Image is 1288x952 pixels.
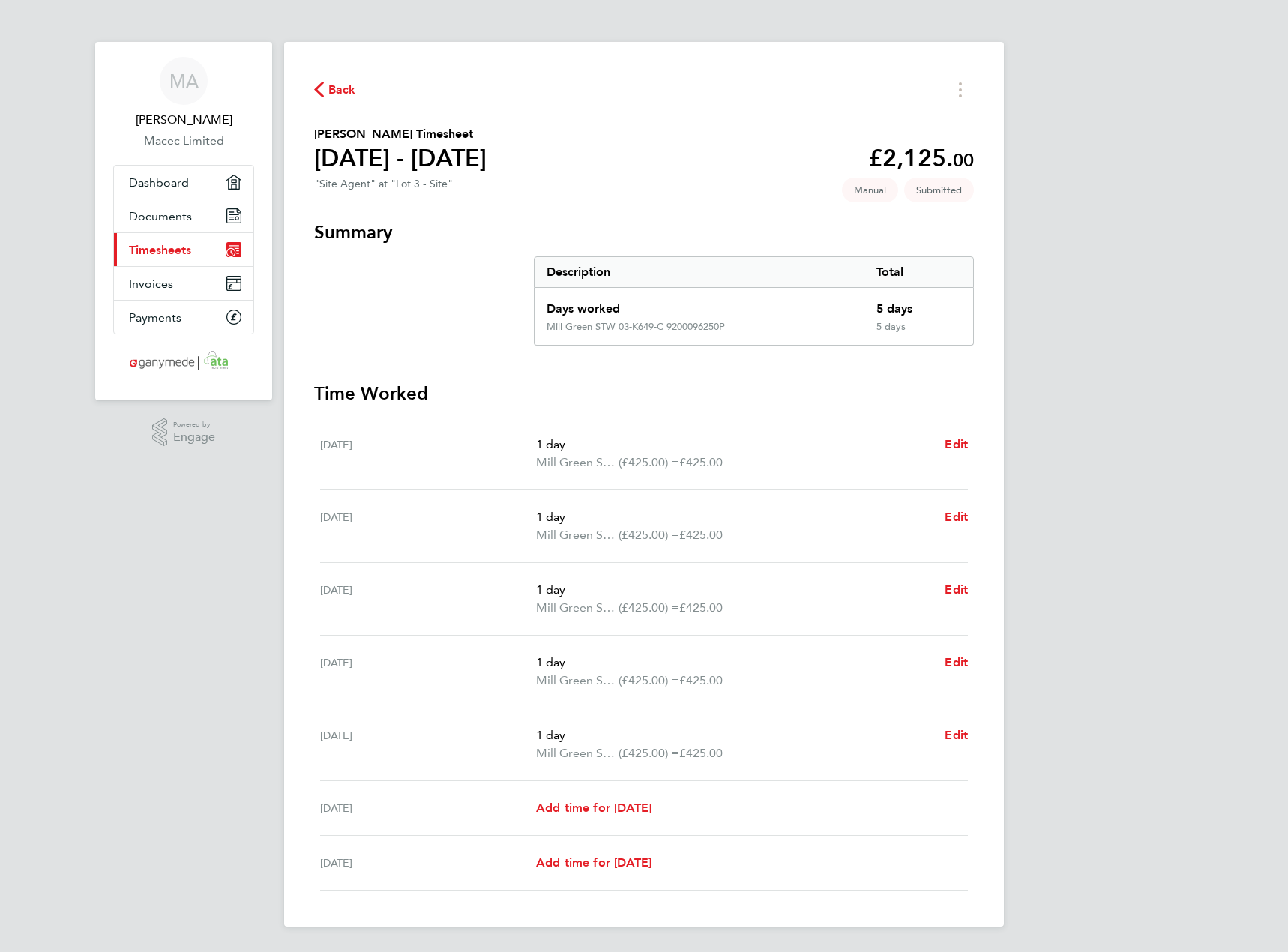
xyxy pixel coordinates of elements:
[904,178,974,202] span: This timesheet is Submitted.
[114,233,253,266] a: Timesheets
[173,431,215,444] span: Engage
[314,382,974,406] h3: Time Worked
[619,673,679,687] span: (£425.00) =
[947,78,974,101] button: Timesheets Menu
[114,267,253,300] a: Invoices
[152,418,216,447] a: Powered byEngage
[536,654,933,672] p: 1 day
[945,436,968,454] a: Edit
[536,599,619,617] span: Mill Green STW 03-K649-C 9200096250P
[864,257,973,287] div: Total
[535,257,864,287] div: Description
[619,600,679,615] span: (£425.00) =
[125,349,243,373] img: ganymedesolutions-logo-retina.png
[619,455,679,469] span: (£425.00) =
[864,288,973,321] div: 5 days
[95,42,272,400] nav: Main navigation
[314,220,974,244] h3: Summary
[679,600,723,615] span: £425.00
[679,528,723,542] span: £425.00
[169,71,199,91] span: MA
[536,799,651,817] a: Add time for [DATE]
[129,175,189,190] span: Dashboard
[945,582,968,597] span: Edit
[536,854,651,872] a: Add time for [DATE]
[619,746,679,760] span: (£425.00) =
[129,209,192,223] span: Documents
[945,726,968,744] a: Edit
[328,81,356,99] span: Back
[679,455,723,469] span: £425.00
[320,581,536,617] div: [DATE]
[945,437,968,451] span: Edit
[535,288,864,321] div: Days worked
[679,746,723,760] span: £425.00
[842,178,898,202] span: This timesheet was manually created.
[945,508,968,526] a: Edit
[314,143,487,173] h1: [DATE] - [DATE]
[536,526,619,544] span: Mill Green STW 03-K649-C 9200096250P
[320,799,536,817] div: [DATE]
[314,125,487,143] h2: [PERSON_NAME] Timesheet
[536,508,933,526] p: 1 day
[945,654,968,672] a: Edit
[173,418,215,431] span: Powered by
[534,256,974,346] div: Summary
[113,349,254,373] a: Go to home page
[129,277,173,291] span: Invoices
[945,510,968,524] span: Edit
[945,728,968,742] span: Edit
[320,854,536,872] div: [DATE]
[129,310,181,325] span: Payments
[619,528,679,542] span: (£425.00) =
[114,199,253,232] a: Documents
[536,454,619,472] span: Mill Green STW 03-K649-C 9200096250P
[129,243,191,257] span: Timesheets
[114,166,253,199] a: Dashboard
[536,726,933,744] p: 1 day
[953,149,974,171] span: 00
[320,508,536,544] div: [DATE]
[320,436,536,472] div: [DATE]
[113,132,254,150] a: Macec Limited
[536,801,651,815] span: Add time for [DATE]
[864,321,973,345] div: 5 days
[320,726,536,762] div: [DATE]
[113,57,254,129] a: MA[PERSON_NAME]
[536,855,651,870] span: Add time for [DATE]
[868,144,974,172] app-decimal: £2,125.
[314,80,356,99] button: Back
[536,581,933,599] p: 1 day
[113,111,254,129] span: Marius Ambrozaitis
[536,744,619,762] span: Mill Green STW 03-K649-C 9200096250P
[945,581,968,599] a: Edit
[536,672,619,690] span: Mill Green STW 03-K649-C 9200096250P
[679,673,723,687] span: £425.00
[314,178,453,190] div: "Site Agent" at "Lot 3 - Site"
[536,436,933,454] p: 1 day
[945,655,968,669] span: Edit
[320,654,536,690] div: [DATE]
[114,301,253,334] a: Payments
[547,321,725,333] div: Mill Green STW 03-K649-C 9200096250P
